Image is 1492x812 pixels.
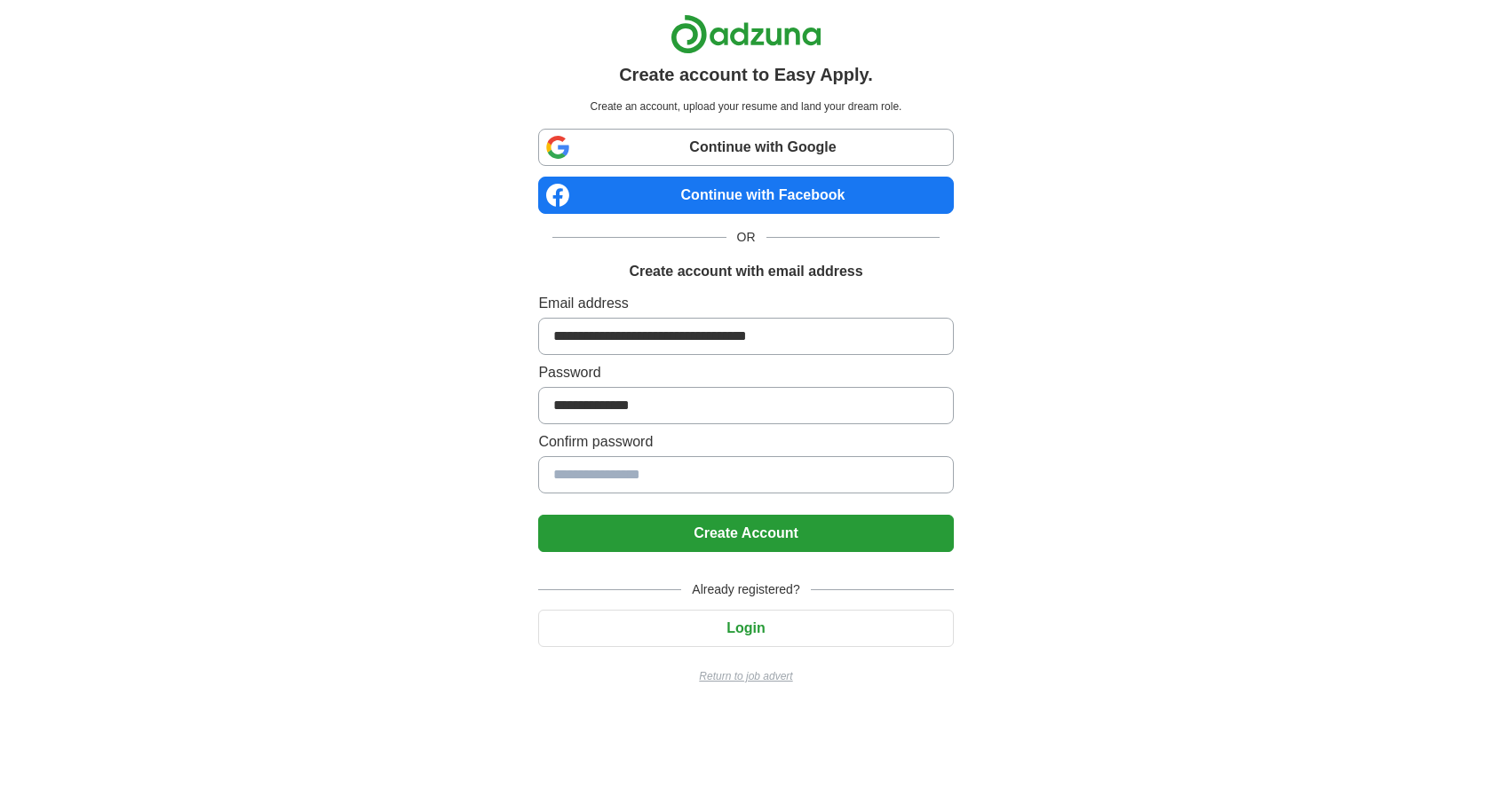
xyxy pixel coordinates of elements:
[538,515,953,552] button: Create Account
[538,177,953,214] a: Continue with Facebook
[538,293,953,314] label: Email address
[681,580,810,599] span: Already registered?
[538,610,953,647] button: Login
[538,129,953,166] a: Continue with Google
[619,61,873,88] h1: Create account to Easy Apply.
[538,620,953,635] a: Login
[671,14,821,54] img: Adzuna logo
[542,99,949,114] p: Create an account, upload your resume and land your dream role.
[538,362,953,383] label: Password
[726,228,766,247] span: OR
[538,668,953,684] a: Return to job advert
[629,261,862,282] h1: Create account with email address
[538,431,953,453] label: Confirm password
